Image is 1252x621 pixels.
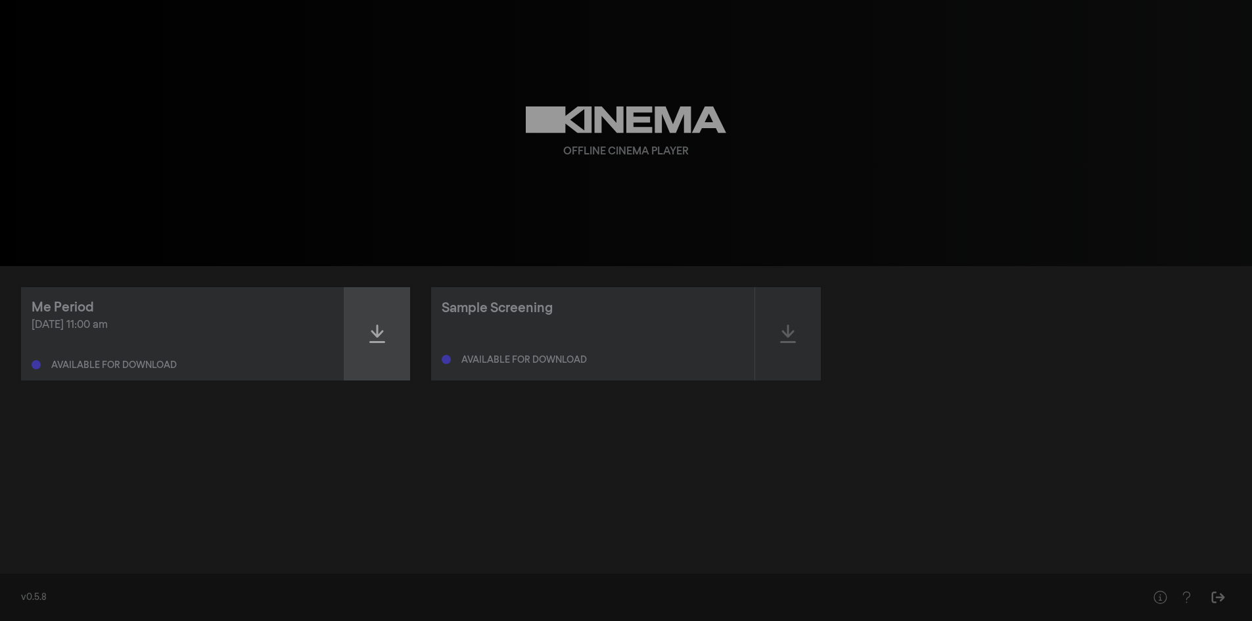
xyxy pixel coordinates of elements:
[442,298,553,318] div: Sample Screening
[563,144,689,160] div: Offline Cinema Player
[461,356,587,365] div: Available for download
[21,591,1121,605] div: v0.5.8
[1205,584,1231,610] button: Sign Out
[1147,584,1173,610] button: Help
[32,298,94,317] div: Me Period
[32,317,333,333] div: [DATE] 11:00 am
[51,361,177,370] div: Available for download
[1173,584,1199,610] button: Help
